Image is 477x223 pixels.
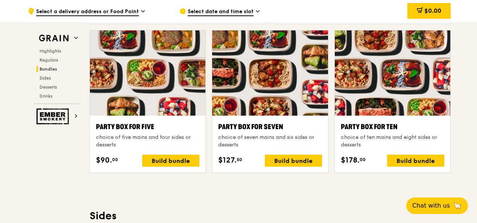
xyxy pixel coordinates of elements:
[341,122,444,132] div: Party Box for Ten
[387,155,444,167] div: Build bundle
[412,201,450,210] span: Chat with us
[424,7,441,14] span: $0.00
[39,84,57,90] span: Desserts
[39,75,51,81] span: Sides
[96,155,112,166] span: $90.
[237,157,242,163] span: 50
[39,48,61,54] span: Highlights
[360,157,366,163] span: 00
[188,8,254,16] span: Select date and time slot
[453,201,462,210] span: 🦙
[96,134,199,149] div: choice of five mains and four sides or desserts
[265,155,322,167] div: Build bundle
[112,157,118,163] span: 00
[406,197,468,214] button: Chat with us🦙
[341,155,360,166] span: $178.
[36,108,71,124] img: Ember Smokery web logo
[142,155,199,167] div: Build bundle
[218,155,237,166] span: $127.
[39,93,52,99] span: Drinks
[39,57,58,63] span: Regulars
[341,134,444,149] div: choice of ten mains and eight sides or desserts
[218,134,322,149] div: choice of seven mains and six sides or desserts
[36,32,71,45] img: Grain web logo
[96,122,199,132] div: Party Box for Five
[36,8,139,16] span: Select a delivery address or Food Point
[90,209,451,223] h3: Sides
[39,66,57,72] span: Bundles
[218,122,322,132] div: Party Box for Seven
